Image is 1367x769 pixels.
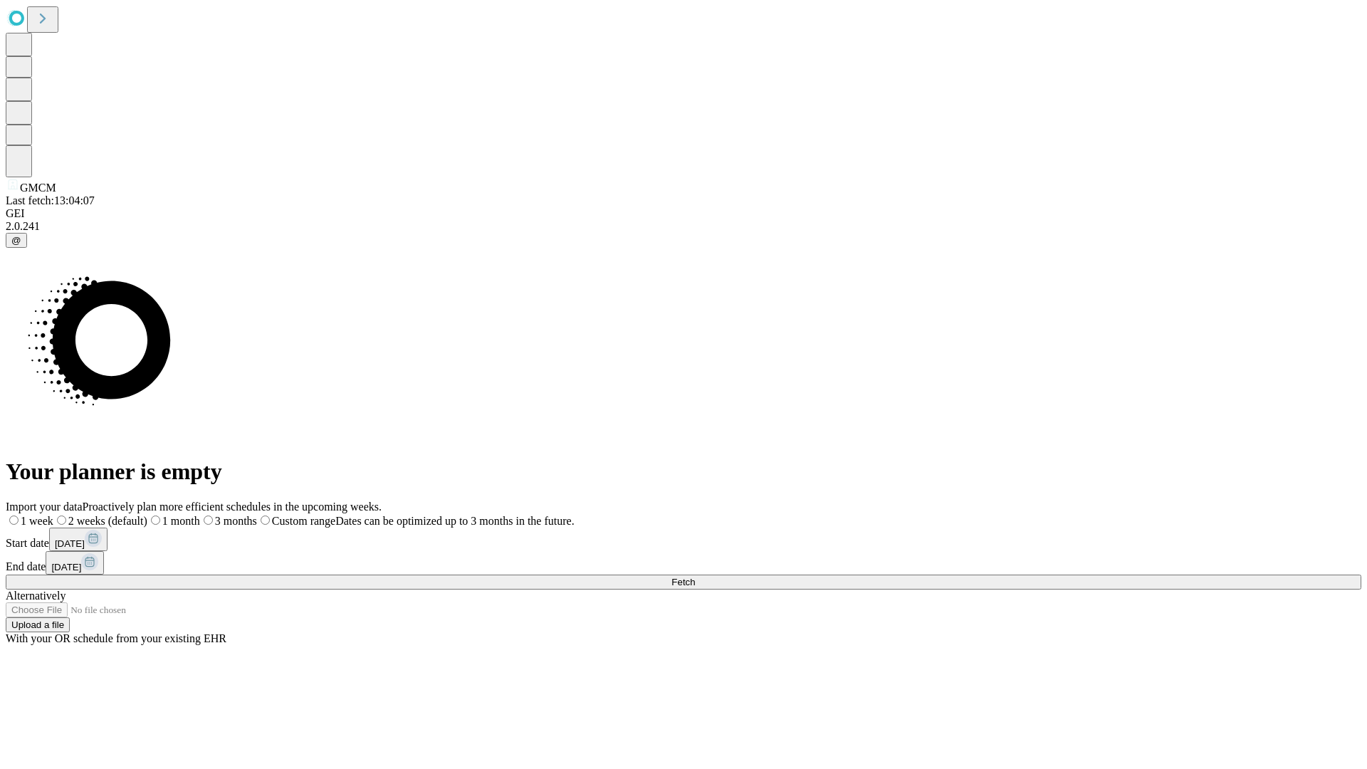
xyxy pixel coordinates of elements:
[6,220,1361,233] div: 2.0.241
[6,617,70,632] button: Upload a file
[215,515,257,527] span: 3 months
[6,207,1361,220] div: GEI
[6,590,66,602] span: Alternatively
[6,528,1361,551] div: Start date
[21,515,53,527] span: 1 week
[49,528,108,551] button: [DATE]
[162,515,200,527] span: 1 month
[335,515,574,527] span: Dates can be optimized up to 3 months in the future.
[51,562,81,572] span: [DATE]
[6,551,1361,575] div: End date
[9,516,19,525] input: 1 week
[55,538,85,549] span: [DATE]
[20,182,56,194] span: GMCM
[671,577,695,587] span: Fetch
[57,516,66,525] input: 2 weeks (default)
[6,194,95,206] span: Last fetch: 13:04:07
[272,515,335,527] span: Custom range
[83,501,382,513] span: Proactively plan more efficient schedules in the upcoming weeks.
[11,235,21,246] span: @
[151,516,160,525] input: 1 month
[261,516,270,525] input: Custom rangeDates can be optimized up to 3 months in the future.
[204,516,213,525] input: 3 months
[6,459,1361,485] h1: Your planner is empty
[6,632,226,644] span: With your OR schedule from your existing EHR
[6,501,83,513] span: Import your data
[46,551,104,575] button: [DATE]
[6,575,1361,590] button: Fetch
[6,233,27,248] button: @
[68,515,147,527] span: 2 weeks (default)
